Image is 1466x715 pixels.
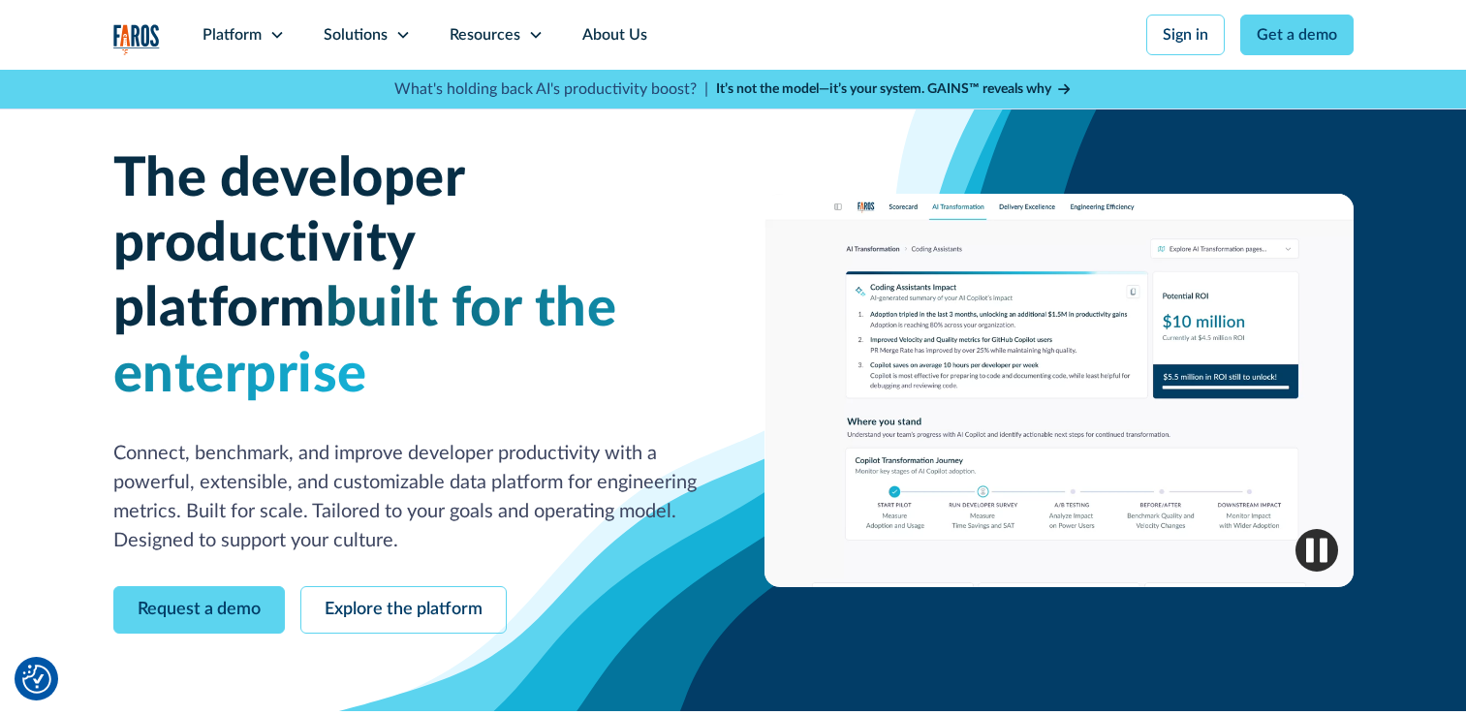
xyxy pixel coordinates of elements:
[324,23,388,47] div: Solutions
[113,24,160,54] img: Logo of the analytics and reporting company Faros.
[113,439,702,555] p: Connect, benchmark, and improve developer productivity with a powerful, extensible, and customiza...
[716,82,1051,96] strong: It’s not the model—it’s your system. GAINS™ reveals why
[113,147,702,408] h1: The developer productivity platform
[450,23,520,47] div: Resources
[1295,529,1338,572] img: Pause video
[113,282,617,401] span: built for the enterprise
[300,586,507,634] a: Explore the platform
[394,78,708,101] p: What's holding back AI's productivity boost? |
[716,79,1073,100] a: It’s not the model—it’s your system. GAINS™ reveals why
[1146,15,1225,55] a: Sign in
[203,23,262,47] div: Platform
[22,665,51,694] button: Cookie Settings
[113,586,285,634] a: Request a demo
[22,665,51,694] img: Revisit consent button
[1240,15,1354,55] a: Get a demo
[113,24,160,54] a: home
